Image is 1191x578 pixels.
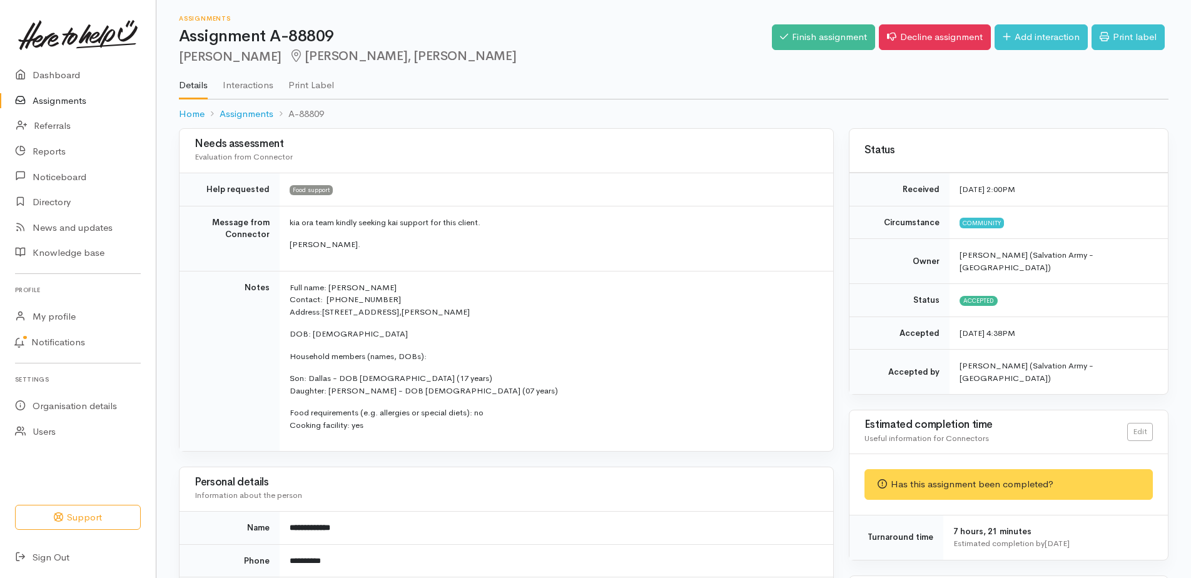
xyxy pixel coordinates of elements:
a: Interactions [223,63,273,98]
time: [DATE] [1045,538,1070,549]
p: Household members (names, DOBs): [290,350,818,363]
span: Evaluation from Connector [195,151,293,162]
h2: [PERSON_NAME] [179,49,772,64]
div: Estimated completion by [953,537,1153,550]
td: Accepted by [849,350,950,395]
td: Help requested [180,173,280,206]
h6: Settings [15,371,141,388]
h1: Assignment A-88809 [179,28,772,46]
h6: Profile [15,281,141,298]
p: kia ora team kindly seeking kai support for this client. [290,216,818,229]
span: 7 hours, 21 minutes [953,526,1031,537]
span: DOB: [DEMOGRAPHIC_DATA] [290,328,408,339]
td: Circumstance [849,206,950,239]
nav: breadcrumb [179,99,1168,129]
td: Message from Connector [180,206,280,271]
a: Home [179,107,205,121]
p: Son: Dallas - DOB [DEMOGRAPHIC_DATA] (17 years) Daughter: [PERSON_NAME] - DOB [DEMOGRAPHIC_DATA] ... [290,372,818,397]
span: [PERSON_NAME], [PERSON_NAME] [289,48,516,64]
li: A-88809 [273,107,324,121]
td: Received [849,173,950,206]
span: [PERSON_NAME] [402,307,470,317]
td: Status [849,284,950,317]
span: [STREET_ADDRESS], [322,307,402,317]
h3: Status [864,144,1153,156]
td: [PERSON_NAME] (Salvation Army - [GEOGRAPHIC_DATA]) [950,350,1168,395]
td: Notes [180,271,280,451]
span: Useful information for Connectors [864,433,989,444]
td: Accepted [849,317,950,350]
p: Food requirements (e.g. allergies or special diets): no Cooking facility: yes [290,407,818,431]
h3: Personal details [195,477,818,489]
h3: Estimated completion time [864,419,1127,431]
a: Edit [1127,423,1153,441]
a: Print Label [288,63,334,98]
button: Support [15,505,141,530]
h6: Assignments [179,15,772,22]
span: Information about the person [195,490,302,500]
td: Phone [180,544,280,577]
h3: Needs assessment [195,138,818,150]
a: Print label [1092,24,1165,50]
p: [PERSON_NAME]. [290,238,818,251]
p: Full name: [PERSON_NAME] Contact: [PHONE_NUMBER] Address: [290,281,818,318]
time: [DATE] 4:38PM [960,328,1015,338]
a: Add interaction [995,24,1088,50]
a: Finish assignment [772,24,875,50]
td: Turnaround time [849,515,943,560]
span: Accepted [960,296,998,306]
a: Details [179,63,208,99]
td: Owner [849,239,950,284]
span: Food support [290,185,333,195]
span: Community [960,218,1004,228]
a: Assignments [220,107,273,121]
td: Name [180,512,280,545]
div: Has this assignment been completed? [864,469,1153,500]
span: [PERSON_NAME] (Salvation Army - [GEOGRAPHIC_DATA]) [960,250,1093,273]
a: Decline assignment [879,24,991,50]
time: [DATE] 2:00PM [960,184,1015,195]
